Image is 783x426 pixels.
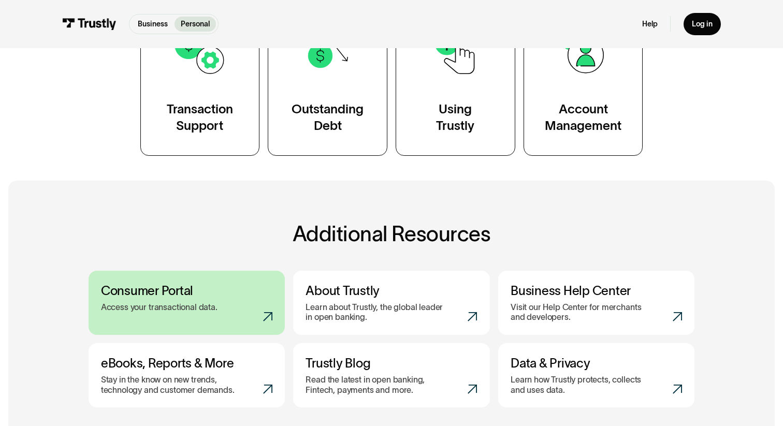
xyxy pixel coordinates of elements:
[138,19,168,30] p: Business
[89,271,285,335] a: Consumer PortalAccess your transactional data.
[524,4,643,156] a: AccountManagement
[175,17,216,32] a: Personal
[140,4,260,156] a: TransactionSupport
[89,223,695,245] h2: Additional Resources
[498,271,695,335] a: Business Help CenterVisit our Help Center for merchants and developers.
[181,19,210,30] p: Personal
[684,13,721,35] a: Log in
[306,283,477,298] h3: About Trustly
[306,302,445,322] p: Learn about Trustly, the global leader in open banking.
[545,101,621,135] div: Account Management
[396,4,515,156] a: UsingTrustly
[642,19,658,28] a: Help
[436,101,474,135] div: Using Trustly
[292,101,364,135] div: Outstanding Debt
[692,19,713,28] div: Log in
[511,283,682,298] h3: Business Help Center
[167,101,233,135] div: Transaction Support
[498,343,695,407] a: Data & PrivacyLearn how Trustly protects, collects and uses data.
[101,375,241,395] p: Stay in the know on new trends, technology and customer demands.
[306,356,477,371] h3: Trustly Blog
[293,343,490,407] a: Trustly BlogRead the latest in open banking, Fintech, payments and more.
[268,4,387,156] a: OutstandingDebt
[62,18,117,30] img: Trustly Logo
[132,17,174,32] a: Business
[101,283,272,298] h3: Consumer Portal
[89,343,285,407] a: eBooks, Reports & MoreStay in the know on new trends, technology and customer demands.
[511,302,650,322] p: Visit our Help Center for merchants and developers.
[101,356,272,371] h3: eBooks, Reports & More
[511,375,650,395] p: Learn how Trustly protects, collects and uses data.
[511,356,682,371] h3: Data & Privacy
[101,302,218,312] p: Access your transactional data.
[306,375,445,395] p: Read the latest in open banking, Fintech, payments and more.
[293,271,490,335] a: About TrustlyLearn about Trustly, the global leader in open banking.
